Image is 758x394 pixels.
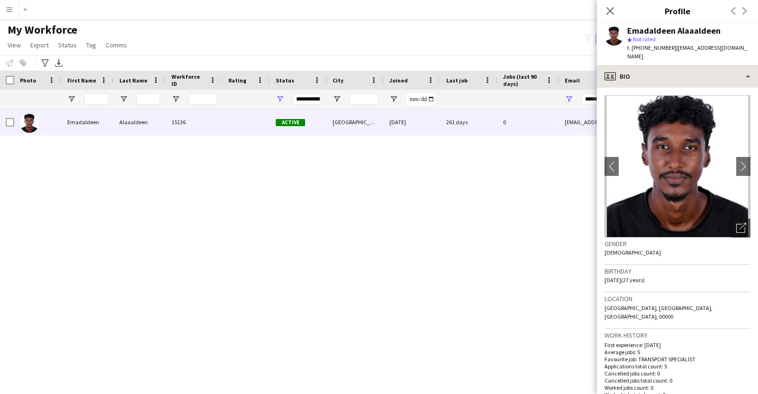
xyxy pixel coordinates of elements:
[67,77,96,84] span: First Name
[171,73,206,87] span: Workforce ID
[559,109,749,135] div: [EMAIL_ADDRESS][DOMAIN_NAME]
[228,77,246,84] span: Rating
[605,304,713,320] span: [GEOGRAPHIC_DATA], [GEOGRAPHIC_DATA], [GEOGRAPHIC_DATA], 00000
[20,114,39,133] img: Emadaldeen Alaaaldeen
[605,95,750,238] img: Crew avatar or photo
[102,39,131,51] a: Comms
[276,119,305,126] span: Active
[86,41,96,49] span: Tag
[67,95,76,103] button: Open Filter Menu
[627,27,721,35] div: Emadaldeen Alaaaldeen
[106,41,127,49] span: Comms
[446,77,468,84] span: Last job
[327,109,384,135] div: [GEOGRAPHIC_DATA]
[596,33,643,45] button: Everyone5,680
[27,39,53,51] a: Export
[20,77,36,84] span: Photo
[597,5,758,17] h3: Profile
[30,41,49,49] span: Export
[119,77,147,84] span: Last Name
[406,93,435,105] input: Joined Filter Input
[605,294,750,303] h3: Location
[605,267,750,275] h3: Birthday
[605,384,750,391] p: Worked jobs count: 0
[565,77,580,84] span: Email
[565,95,573,103] button: Open Filter Menu
[189,93,217,105] input: Workforce ID Filter Input
[627,44,677,51] span: t. [PHONE_NUMBER]
[605,377,750,384] p: Cancelled jobs total count: 0
[389,95,398,103] button: Open Filter Menu
[389,77,408,84] span: Joined
[597,65,758,88] div: Bio
[627,44,747,60] span: | [EMAIL_ADDRESS][DOMAIN_NAME]
[119,95,128,103] button: Open Filter Menu
[276,95,284,103] button: Open Filter Menu
[384,109,441,135] div: [DATE]
[605,348,750,356] p: Average jobs: 5
[605,331,750,339] h3: Work history
[503,73,542,87] span: Jobs (last 90 days)
[136,93,160,105] input: Last Name Filter Input
[582,93,743,105] input: Email Filter Input
[171,95,180,103] button: Open Filter Menu
[605,356,750,363] p: Favourite job: TRANSPORT SPECIALIST
[333,95,341,103] button: Open Filter Menu
[605,249,661,256] span: [DEMOGRAPHIC_DATA]
[333,77,343,84] span: City
[58,41,77,49] span: Status
[605,276,645,284] span: [DATE] (27 years)
[441,109,497,135] div: 261 days
[8,23,77,37] span: My Workforce
[8,41,21,49] span: View
[54,39,81,51] a: Status
[4,39,25,51] a: View
[605,363,750,370] p: Applications total count: 5
[605,370,750,377] p: Cancelled jobs count: 0
[497,109,559,135] div: 0
[731,219,750,238] div: Open photos pop-in
[84,93,108,105] input: First Name Filter Input
[82,39,100,51] a: Tag
[633,36,656,43] span: Not rated
[114,109,166,135] div: Alaaaldeen
[62,109,114,135] div: Emadaldeen
[53,57,64,69] app-action-btn: Export XLSX
[605,341,750,348] p: First experience: [DATE]
[350,93,378,105] input: City Filter Input
[166,109,223,135] div: 15136
[276,77,294,84] span: Status
[605,239,750,248] h3: Gender
[39,57,51,69] app-action-btn: Advanced filters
